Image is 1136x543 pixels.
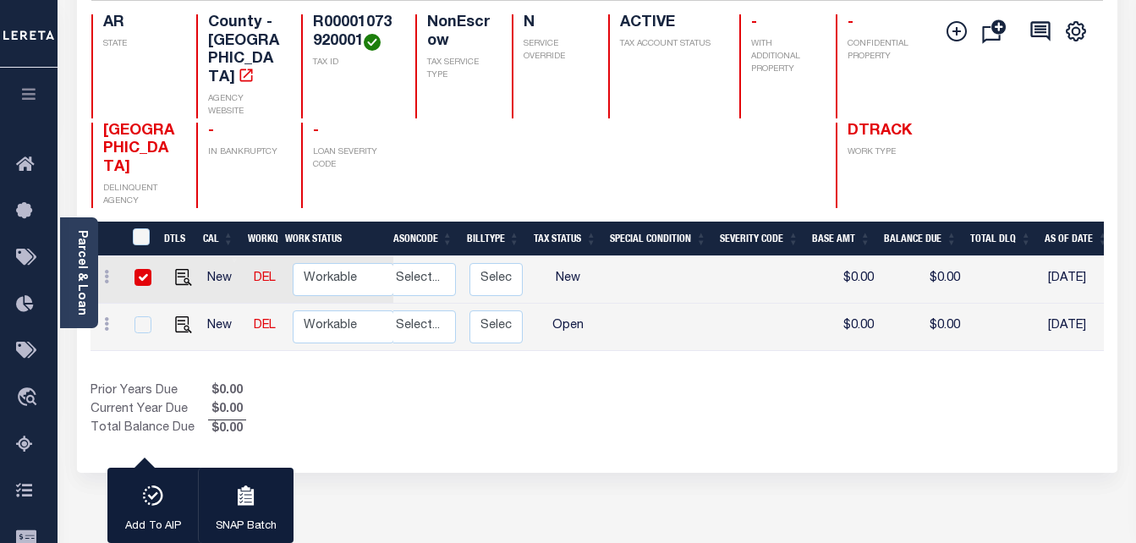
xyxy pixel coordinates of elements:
[16,387,43,409] i: travel_explore
[1041,256,1118,304] td: [DATE]
[848,38,920,63] p: CONFIDENTIAL PROPERTY
[1038,222,1115,256] th: As of Date: activate to sort column ascending
[376,222,460,256] th: ReasonCode: activate to sort column ascending
[241,222,278,256] th: WorkQ
[313,123,319,139] span: -
[157,222,196,256] th: DTLS
[848,146,920,159] p: WORK TYPE
[208,382,246,401] span: $0.00
[200,304,247,351] td: New
[103,14,176,33] h4: AR
[530,256,606,304] td: New
[963,222,1038,256] th: Total DLQ: activate to sort column ascending
[91,222,123,256] th: &nbsp;&nbsp;&nbsp;&nbsp;&nbsp;&nbsp;&nbsp;&nbsp;&nbsp;&nbsp;
[603,222,713,256] th: Special Condition: activate to sort column ascending
[208,93,281,118] p: AGENCY WEBSITE
[75,230,87,315] a: Parcel & Loan
[254,320,276,332] a: DEL
[848,123,912,139] span: DTRACK
[278,222,393,256] th: Work Status
[848,15,853,30] span: -
[881,304,967,351] td: $0.00
[1041,304,1118,351] td: [DATE]
[524,14,588,33] h4: N
[313,57,394,69] p: TAX ID
[713,222,805,256] th: Severity Code: activate to sort column ascending
[103,38,176,51] p: STATE
[125,518,181,535] p: Add To AIP
[216,518,277,535] p: SNAP Batch
[208,123,214,139] span: -
[751,15,757,30] span: -
[881,256,967,304] td: $0.00
[809,256,881,304] td: $0.00
[524,38,588,63] p: SERVICE OVERRIDE
[877,222,963,256] th: Balance Due: activate to sort column ascending
[91,401,208,420] td: Current Year Due
[809,304,881,351] td: $0.00
[254,272,276,284] a: DEL
[751,38,815,76] p: WITH ADDITIONAL PROPERTY
[123,222,157,256] th: &nbsp;
[620,38,719,51] p: TAX ACCOUNT STATUS
[427,57,491,82] p: TAX SERVICE TYPE
[427,14,491,51] h4: NonEscrow
[805,222,877,256] th: Base Amt: activate to sort column ascending
[91,420,208,438] td: Total Balance Due
[208,146,281,159] p: IN BANKRUPTCY
[530,304,606,351] td: Open
[208,420,246,439] span: $0.00
[313,14,394,51] h4: R00001073920001
[91,382,208,401] td: Prior Years Due
[103,183,176,208] p: DELINQUENT AGENCY
[208,401,246,420] span: $0.00
[313,146,394,172] p: LOAN SEVERITY CODE
[200,256,247,304] td: New
[196,222,241,256] th: CAL: activate to sort column ascending
[527,222,604,256] th: Tax Status: activate to sort column ascending
[208,14,281,87] h4: County - [GEOGRAPHIC_DATA]
[103,123,174,175] span: [GEOGRAPHIC_DATA]
[620,14,719,33] h4: ACTIVE
[460,222,527,256] th: BillType: activate to sort column ascending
